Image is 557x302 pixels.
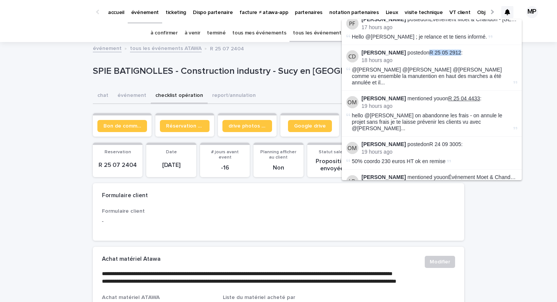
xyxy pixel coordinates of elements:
strong: [PERSON_NAME] [361,95,406,101]
a: à venir [185,24,200,42]
p: mentioned you on : [361,174,517,181]
img: Lucas Baron [346,175,358,187]
a: événement [93,44,122,52]
p: Non [258,164,299,171]
span: Planning afficher au client [260,150,296,160]
span: Date [166,150,177,154]
p: 17 hours ago [361,24,517,31]
p: 18 hours ago [361,57,517,64]
button: checklist opération [151,88,208,104]
a: tous les événements ATAWA [130,44,202,52]
strong: [PERSON_NAME] [361,16,406,22]
p: SPIE BATIGNOLLES - Construction industry - Sucy en [GEOGRAPHIC_DATA] [93,66,405,77]
button: report/annulation [208,88,260,104]
img: Olivia Marchand [346,142,358,154]
p: [DATE] [151,162,191,169]
span: Bon de commande [103,123,141,129]
span: # jours avant event [211,150,239,160]
span: @[PERSON_NAME] @[PERSON_NAME] @[PERSON_NAME] comme vu ensemble la manutention en haut des marches... [352,67,512,86]
button: chat [93,88,113,104]
img: Céline Dislaire [346,50,358,62]
p: -16 [205,164,245,171]
span: Modifier [430,258,450,266]
p: 19 hours ago [361,103,517,109]
a: à confirmer [150,24,178,42]
button: Modifier [425,256,455,268]
a: drive photos coordinateur [222,120,272,132]
p: posted on : [361,141,517,148]
p: Proposition envoyée [312,158,352,172]
span: Achat matériel ATAWA [102,295,160,300]
span: Hello @[PERSON_NAME] ; je relance et te tiens informé. [352,34,487,40]
a: terminé [207,24,225,42]
span: drive photos coordinateur [228,123,266,129]
img: Pierre-Axel de Fournoux [346,17,358,30]
p: mentioned you on : [361,95,517,102]
a: R 24 09 3005 [429,141,461,147]
a: R 25 04 4433 [448,95,480,101]
div: MP [526,6,538,18]
span: hello @[PERSON_NAME] on abandonne les frais - on annule le projet sans frais je te laisse préveni... [352,112,512,131]
button: événement [113,88,151,104]
strong: [PERSON_NAME] [361,174,406,180]
a: Bon de commande [97,120,147,132]
img: Olivia Marchand [346,96,358,108]
h2: Formulaire client [102,192,148,199]
a: tous les événements ATAWA [293,24,361,42]
a: tous mes événements [232,24,286,42]
h2: Achat matériel Atawa [102,256,161,263]
p: 19 hours ago [361,149,517,155]
span: Formulaire client [102,209,145,214]
strong: [PERSON_NAME] [361,141,406,147]
img: Ls34BcGeRexTGTNfXpUC [15,5,89,20]
a: R 25 05 2912 [429,50,461,56]
a: Google drive [288,120,332,132]
span: 50% coordo 230 euros HT ok en remise [352,158,446,164]
p: posted on : [361,50,517,56]
p: R 25 07 2404 [97,162,138,169]
p: posted on : [361,16,517,23]
span: Réservation client [166,123,203,129]
p: - [102,218,214,226]
a: Réservation client [160,120,210,132]
span: Google drive [294,123,326,129]
span: Statut sales [319,150,345,154]
span: Reservation [105,150,131,154]
p: R 25 07 2404 [210,44,244,52]
strong: [PERSON_NAME] [361,50,406,56]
